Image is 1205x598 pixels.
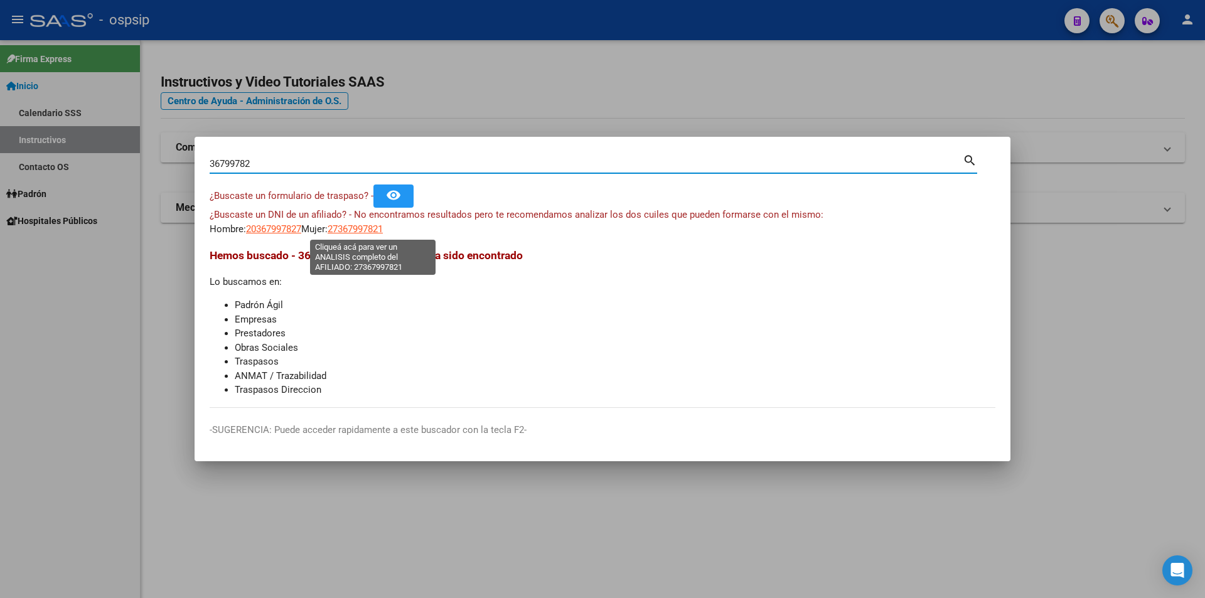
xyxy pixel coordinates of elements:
div: Lo buscamos en: [210,247,995,397]
li: Padrón Ágil [235,298,995,312]
li: Empresas [235,312,995,327]
div: Open Intercom Messenger [1162,555,1192,585]
mat-icon: remove_red_eye [386,188,401,203]
span: 27367997821 [328,223,383,235]
mat-icon: search [963,152,977,167]
span: ¿Buscaste un DNI de un afiliado? - No encontramos resultados pero te recomendamos analizar los do... [210,209,823,220]
li: Traspasos [235,355,995,369]
span: 20367997827 [246,223,301,235]
li: ANMAT / Trazabilidad [235,369,995,383]
div: Hombre: Mujer: [210,208,995,236]
p: -SUGERENCIA: Puede acceder rapidamente a este buscador con la tecla F2- [210,423,995,437]
span: Hemos buscado - 36799782 - y el mismo no ha sido encontrado [210,249,523,262]
span: ¿Buscaste un formulario de traspaso? - [210,190,373,201]
li: Obras Sociales [235,341,995,355]
li: Traspasos Direccion [235,383,995,397]
li: Prestadores [235,326,995,341]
